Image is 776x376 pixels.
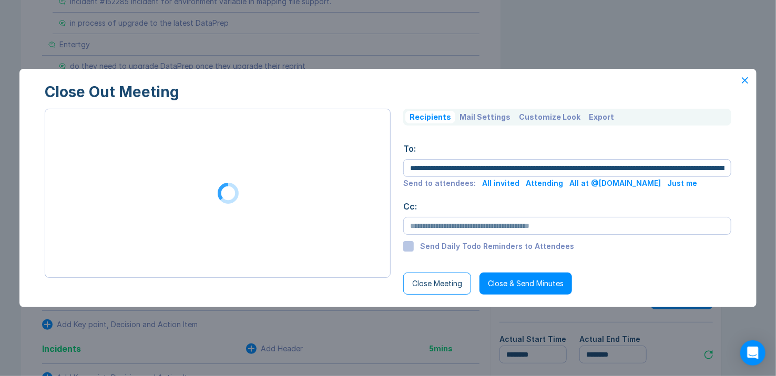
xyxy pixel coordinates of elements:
[479,273,572,295] button: Close & Send Minutes
[403,179,476,187] div: Send to attendees:
[515,111,585,123] button: Customize Look
[45,83,731,100] div: Close Out Meeting
[526,179,563,187] div: Attending
[403,200,731,213] div: Cc:
[403,273,471,295] button: Close Meeting
[667,179,697,187] div: Just me
[403,142,731,155] div: To:
[482,179,519,187] div: All invited
[585,111,618,123] button: Export
[420,242,574,250] div: Send Daily Todo Reminders to Attendees
[740,340,765,365] div: Open Intercom Messenger
[569,179,661,187] div: All at @[DOMAIN_NAME]
[405,111,455,123] button: Recipients
[455,111,515,123] button: Mail Settings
